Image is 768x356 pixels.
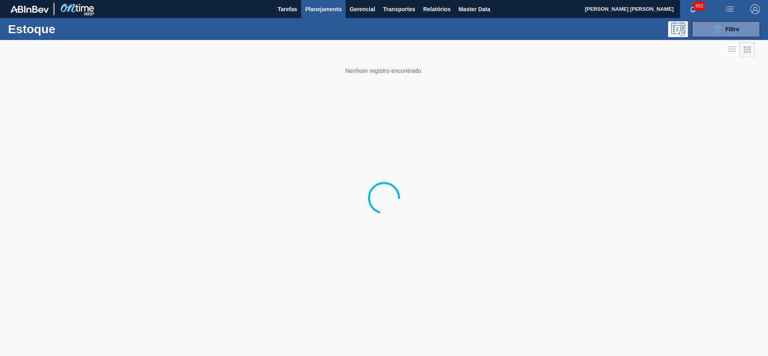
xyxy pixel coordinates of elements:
span: Master Data [458,4,490,14]
span: Planejamento [305,4,342,14]
h1: Estoque [8,24,128,34]
img: userActions [725,4,734,14]
span: Gerencial [350,4,375,14]
span: Relatórios [423,4,450,14]
span: Transportes [383,4,415,14]
span: Tarefas [278,4,297,14]
img: TNhmsLtSVTkK8tSr43FrP2fwEKptu5GPRR3wAAAABJRU5ErkJggg== [10,6,49,13]
button: Filtro [692,21,760,37]
span: Filtro [726,26,740,32]
div: Pogramando: nenhum usuário selecionado [668,21,688,37]
img: Logout [750,4,760,14]
button: Notificações [680,4,706,15]
span: 483 [694,2,705,10]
